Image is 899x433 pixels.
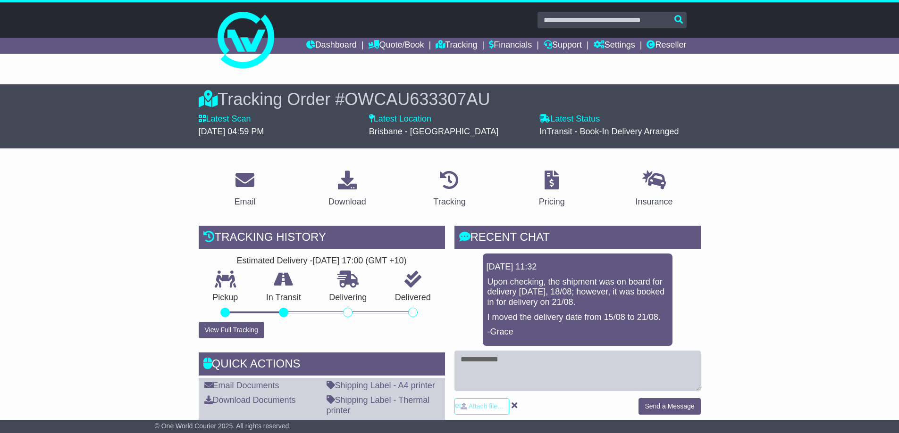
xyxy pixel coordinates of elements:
a: Shipping Label - Thermal printer [327,395,430,415]
a: Tracking [427,167,471,212]
span: [DATE] 04:59 PM [199,127,264,136]
span: OWCAU633307AU [344,90,490,109]
label: Latest Status [539,114,600,124]
a: Pricing [533,167,571,212]
span: Brisbane - [GEOGRAPHIC_DATA] [369,127,498,136]
div: Download [328,196,366,208]
div: Tracking [433,196,465,208]
a: Download [322,167,372,212]
div: Estimated Delivery - [199,256,445,266]
p: -Grace [487,327,668,337]
div: Tracking Order # [199,89,701,109]
a: Tracking [436,38,477,54]
div: Tracking history [199,226,445,251]
p: Upon checking, the shipment was on board for delivery [DATE], 18/08; however, it was booked in fo... [487,277,668,308]
a: Financials [489,38,532,54]
label: Latest Scan [199,114,251,124]
button: View Full Tracking [199,322,264,338]
div: [DATE] 11:32 [487,262,669,272]
a: Reseller [647,38,686,54]
div: Email [234,196,255,208]
a: Shipping Label - A4 printer [327,381,435,390]
a: Insurance [630,167,679,212]
a: Email Documents [204,381,279,390]
a: Dashboard [306,38,357,54]
p: I moved the delivery date from 15/08 to 21/08. [487,312,668,323]
a: Support [544,38,582,54]
div: Quick Actions [199,352,445,378]
span: InTransit - Book-In Delivery Arranged [539,127,679,136]
a: Email [228,167,261,212]
p: Delivering [315,293,381,303]
p: Delivered [381,293,445,303]
p: Pickup [199,293,252,303]
a: Settings [594,38,635,54]
a: Quote/Book [368,38,424,54]
span: © One World Courier 2025. All rights reserved. [155,422,291,430]
div: Insurance [636,196,673,208]
label: Latest Location [369,114,431,124]
div: Pricing [539,196,565,208]
p: In Transit [252,293,315,303]
div: RECENT CHAT [454,226,701,251]
button: Send a Message [639,398,700,415]
div: [DATE] 17:00 (GMT +10) [313,256,407,266]
a: Download Documents [204,395,296,405]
